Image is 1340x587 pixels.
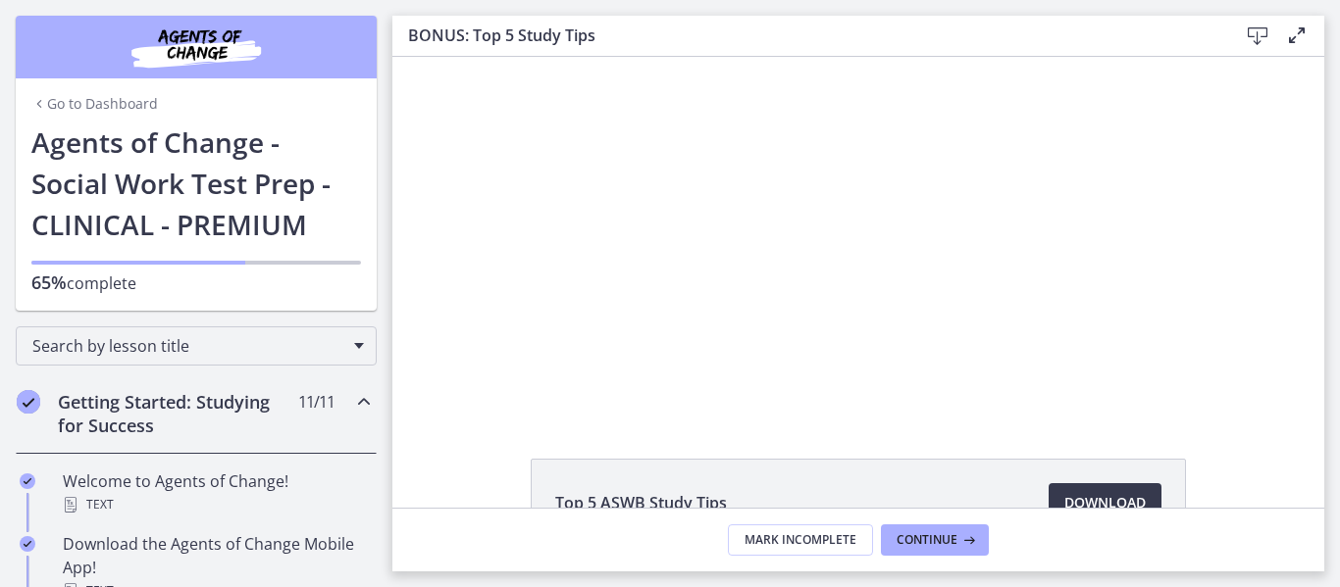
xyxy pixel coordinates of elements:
[392,57,1324,414] iframe: Video Lesson
[31,270,361,295] p: complete
[31,270,67,294] span: 65%
[63,469,369,516] div: Welcome to Agents of Change!
[63,493,369,516] div: Text
[897,532,957,548] span: Continue
[20,536,35,552] i: Completed
[78,24,314,71] img: Agents of Change
[555,491,727,514] span: Top 5 ASWB Study Tips
[408,24,1207,47] h3: BONUS: Top 5 Study Tips
[745,532,856,548] span: Mark Incomplete
[881,524,989,556] button: Continue
[728,524,873,556] button: Mark Incomplete
[20,473,35,489] i: Completed
[31,122,361,245] h1: Agents of Change - Social Work Test Prep - CLINICAL - PREMIUM
[17,390,40,414] i: Completed
[16,326,377,366] div: Search by lesson title
[298,390,335,414] span: 11 / 11
[31,94,158,114] a: Go to Dashboard
[1064,491,1146,514] span: Download
[1049,483,1161,522] a: Download
[32,335,344,357] span: Search by lesson title
[58,390,297,437] h2: Getting Started: Studying for Success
